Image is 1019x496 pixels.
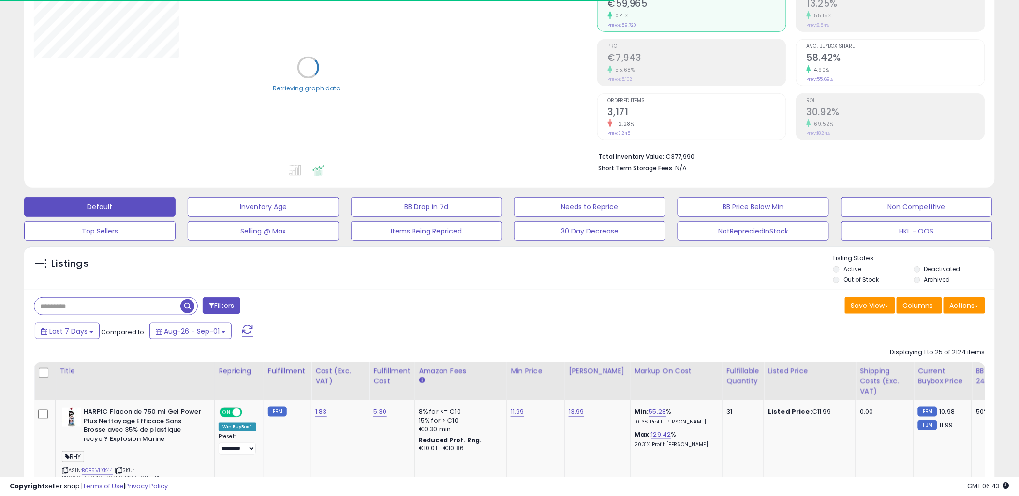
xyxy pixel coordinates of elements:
[203,297,240,314] button: Filters
[811,120,834,128] small: 69.52%
[62,408,207,493] div: ASIN:
[833,254,995,263] p: Listing States:
[903,301,933,310] span: Columns
[631,362,723,400] th: The percentage added to the cost of goods (COGS) that forms the calculator for Min & Max prices.
[219,433,256,455] div: Preset:
[807,22,829,28] small: Prev: 8.54%
[351,221,502,241] button: Items Being Repriced
[373,366,411,386] div: Fulfillment Cost
[419,436,482,444] b: Reduced Prof. Rng.
[219,366,260,376] div: Repricing
[612,12,629,19] small: 0.41%
[569,407,584,417] a: 13.99
[924,265,960,273] label: Deactivated
[860,408,906,416] div: 0.00
[768,408,848,416] div: €11.99
[188,197,339,217] button: Inventory Age
[726,366,760,386] div: Fulfillable Quantity
[51,257,89,271] h5: Listings
[83,481,124,491] a: Terms of Use
[149,323,232,339] button: Aug-26 - Sep-01
[635,430,651,439] b: Max:
[608,131,631,136] small: Prev: 3,245
[807,106,985,119] h2: 30.92%
[62,451,84,462] span: RHY
[10,481,45,491] strong: Copyright
[62,408,81,427] img: 41qR2jf+t5L._SL40_.jpg
[608,76,633,82] small: Prev: €5,102
[897,297,942,314] button: Columns
[811,12,832,19] small: 55.15%
[351,197,502,217] button: BB Drop in 7d
[678,221,829,241] button: NotRepreciedInStock
[807,44,985,49] span: Avg. Buybox Share
[268,407,287,417] small: FBM
[940,407,955,416] span: 10.98
[918,366,968,386] div: Current Buybox Price
[221,408,233,417] span: ON
[268,366,307,376] div: Fulfillment
[419,416,499,425] div: 15% for > €10
[843,265,861,273] label: Active
[649,407,666,417] a: 55.28
[924,276,950,284] label: Archived
[676,163,687,173] span: N/A
[976,408,1008,416] div: 50%
[49,326,88,336] span: Last 7 Days
[768,407,812,416] b: Listed Price:
[599,164,674,172] b: Short Term Storage Fees:
[599,150,978,161] li: €377,990
[612,120,635,128] small: -2.28%
[807,76,833,82] small: Prev: 55.69%
[164,326,220,336] span: Aug-26 - Sep-01
[612,66,635,73] small: 55.68%
[419,376,425,385] small: Amazon Fees.
[807,98,985,103] span: ROI
[273,84,343,93] div: Retrieving graph data..
[82,467,113,475] a: B0B5VLXK44
[59,366,210,376] div: Title
[678,197,829,217] button: BB Price Below Min
[635,408,715,425] div: %
[35,323,100,339] button: Last 7 Days
[807,131,830,136] small: Prev: 18.24%
[635,407,649,416] b: Min:
[608,106,786,119] h2: 3,171
[860,366,910,396] div: Shipping Costs (Exc. VAT)
[188,221,339,241] button: Selling @ Max
[419,366,502,376] div: Amazon Fees
[940,421,953,430] span: 11.99
[10,482,168,491] div: seller snap | |
[24,221,176,241] button: Top Sellers
[514,221,665,241] button: 30 Day Decrease
[811,66,830,73] small: 4.90%
[511,407,524,417] a: 11.99
[373,407,387,417] a: 5.30
[101,327,146,336] span: Compared to:
[976,366,1011,386] div: BB Share 24h.
[514,197,665,217] button: Needs to Reprice
[768,366,852,376] div: Listed Price
[315,366,365,386] div: Cost (Exc. VAT)
[635,419,715,425] p: 10.13% Profit [PERSON_NAME]
[419,444,499,452] div: €10.01 - €10.86
[511,366,561,376] div: Min Price
[635,441,715,448] p: 20.31% Profit [PERSON_NAME]
[599,152,665,160] b: Total Inventory Value:
[807,52,985,65] h2: 58.42%
[419,425,499,434] div: €0.30 min
[569,366,626,376] div: [PERSON_NAME]
[125,481,168,491] a: Privacy Policy
[635,430,715,448] div: %
[84,408,201,446] b: HARPIC Flacon de 750 ml Gel Power Plus Nettoyage Efficace Sans Brosse avec 35% de plastique recyc...
[845,297,895,314] button: Save View
[635,366,718,376] div: Markup on Cost
[841,221,992,241] button: HKL - OOS
[944,297,985,314] button: Actions
[419,408,499,416] div: 8% for <= €10
[24,197,176,217] button: Default
[918,407,937,417] small: FBM
[651,430,671,439] a: 129.42
[315,407,327,417] a: 1.83
[608,52,786,65] h2: €7,943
